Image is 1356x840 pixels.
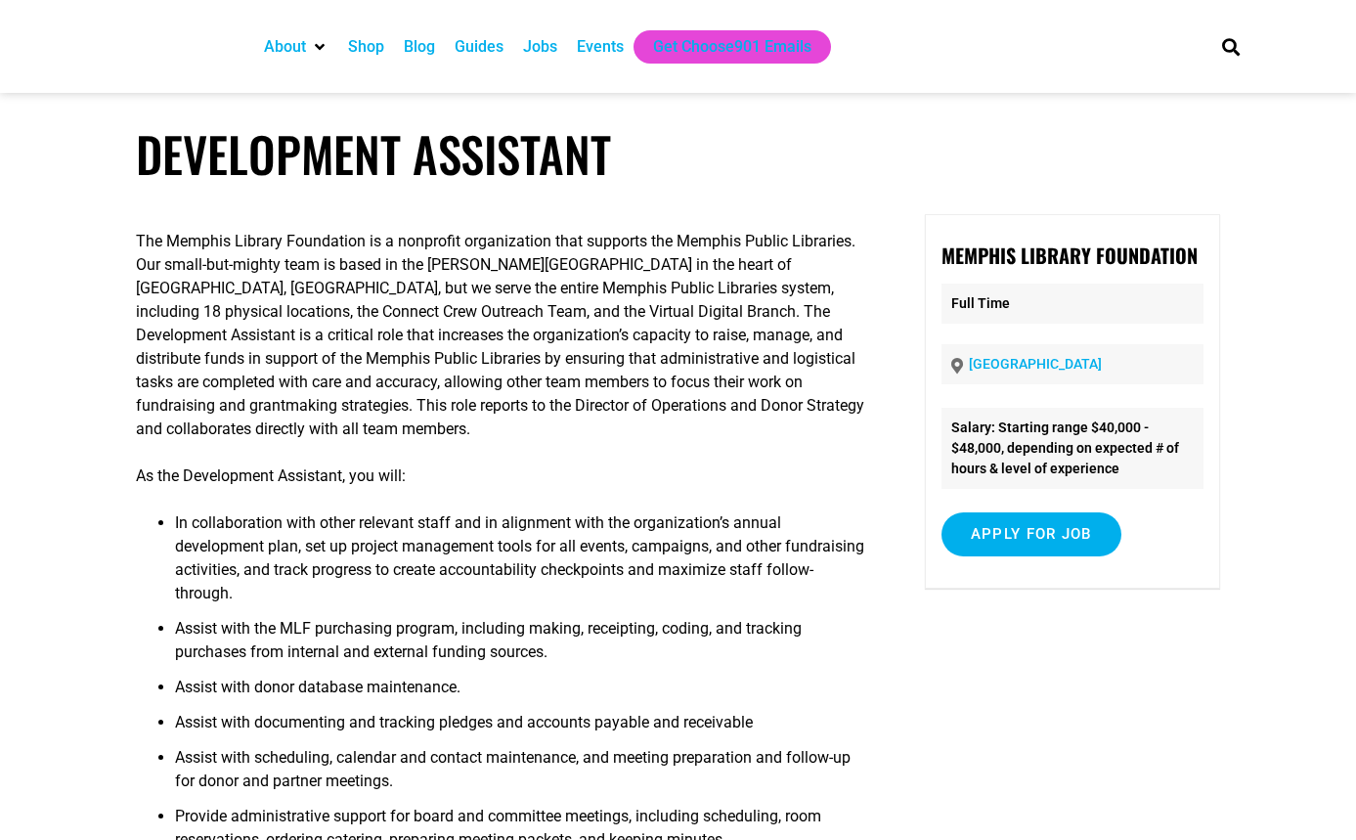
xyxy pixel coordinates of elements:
a: Blog [404,35,435,59]
div: Search [1214,30,1247,63]
nav: Main nav [254,30,1189,64]
p: The Memphis Library Foundation is a nonprofit organization that supports the Memphis Public Libra... [136,230,871,441]
li: Assist with the MLF purchasing program, including making, receipting, coding, and tracking purcha... [175,617,871,676]
h1: Development Assistant [136,125,1221,183]
a: [GEOGRAPHIC_DATA] [969,356,1102,372]
a: Shop [348,35,384,59]
strong: Memphis Library Foundation [941,241,1198,270]
a: Get Choose901 Emails [653,35,811,59]
a: About [264,35,306,59]
a: Jobs [523,35,557,59]
a: Guides [455,35,503,59]
div: About [254,30,338,64]
input: Apply for job [941,512,1121,556]
p: Full Time [941,284,1203,324]
li: Assist with documenting and tracking pledges and accounts payable and receivable [175,711,871,746]
li: Assist with donor database maintenance. [175,676,871,711]
p: As the Development Assistant, you will: [136,464,871,488]
li: Salary: Starting range $40,000 - $48,000, depending on expected # of hours & level of experience [941,408,1203,489]
li: Assist with scheduling, calendar and contact maintenance, and meeting preparation and follow-up f... [175,746,871,805]
a: Events [577,35,624,59]
li: In collaboration with other relevant staff and in alignment with the organization’s annual develo... [175,511,871,617]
